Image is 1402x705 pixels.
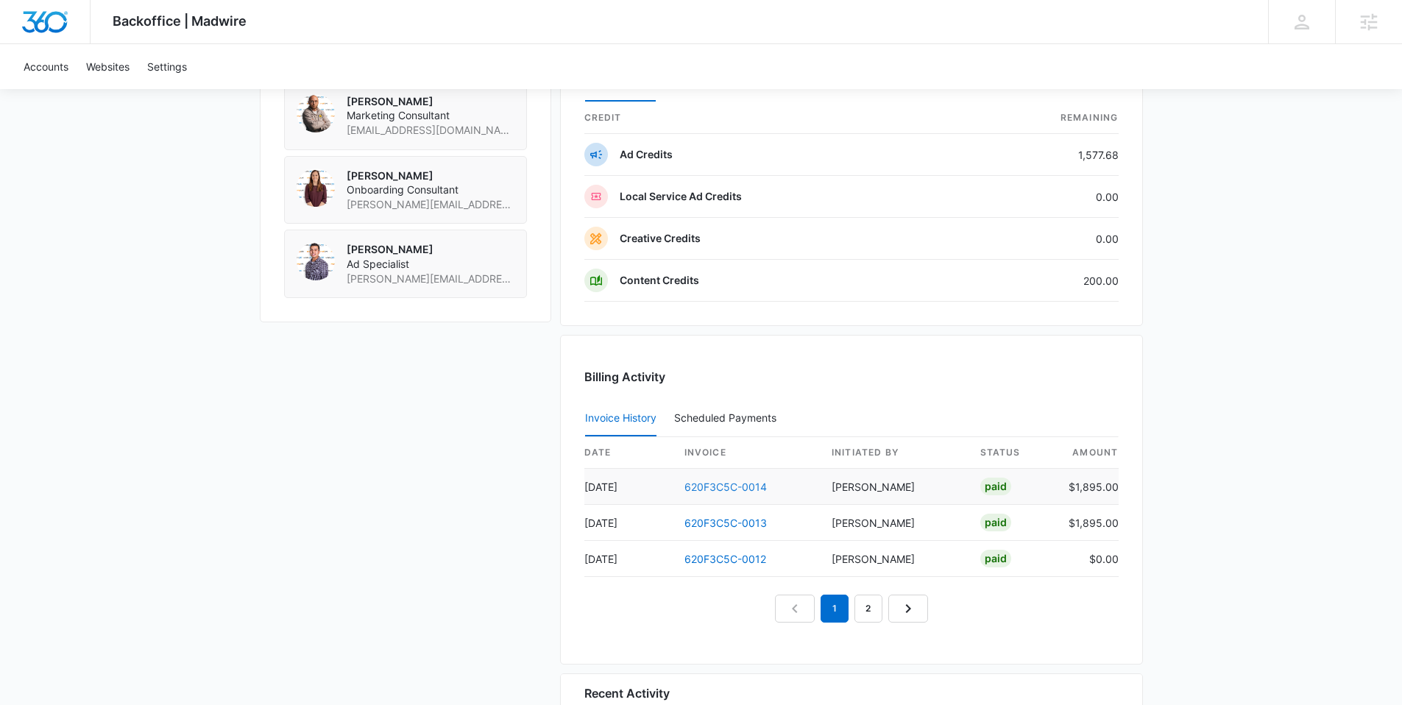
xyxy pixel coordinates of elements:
div: Paid [980,550,1011,567]
a: Accounts [15,44,77,89]
p: [PERSON_NAME] [347,242,514,257]
a: Settings [138,44,196,89]
p: Ad Credits [620,147,673,162]
h6: Recent Activity [584,684,670,702]
button: Invoice History [585,401,656,436]
span: [PERSON_NAME][EMAIL_ADDRESS][PERSON_NAME][DOMAIN_NAME] [347,197,514,212]
span: Backoffice | Madwire [113,13,247,29]
a: Websites [77,44,138,89]
p: [PERSON_NAME] [347,169,514,183]
h3: Billing Activity [584,368,1119,386]
span: [EMAIL_ADDRESS][DOMAIN_NAME] [347,123,514,138]
th: status [969,437,1057,469]
span: [PERSON_NAME][EMAIL_ADDRESS][PERSON_NAME][DOMAIN_NAME] [347,272,514,286]
a: Next Page [888,595,928,623]
div: Scheduled Payments [674,413,782,423]
td: 0.00 [963,176,1119,218]
img: Brent Avila [297,242,335,280]
a: 620F3C5C-0014 [684,481,767,493]
p: Local Service Ad Credits [620,189,742,204]
td: $1,895.00 [1057,469,1119,505]
td: 1,577.68 [963,134,1119,176]
td: [PERSON_NAME] [820,505,969,541]
th: Initiated By [820,437,969,469]
div: Paid [980,478,1011,495]
td: [DATE] [584,469,673,505]
nav: Pagination [775,595,928,623]
td: $1,895.00 [1057,505,1119,541]
span: Onboarding Consultant [347,183,514,197]
p: Creative Credits [620,231,701,246]
a: Page 2 [854,595,882,623]
a: 620F3C5C-0012 [684,553,766,565]
p: [PERSON_NAME] [347,94,514,109]
p: Content Credits [620,273,699,288]
div: Paid [980,514,1011,531]
th: Remaining [963,102,1119,134]
th: invoice [673,437,820,469]
th: amount [1057,437,1119,469]
td: [PERSON_NAME] [820,469,969,505]
th: date [584,437,673,469]
img: Austyn Binkly [297,94,335,132]
span: Marketing Consultant [347,108,514,123]
td: [DATE] [584,541,673,577]
td: 200.00 [963,260,1119,302]
td: 0.00 [963,218,1119,260]
th: credit [584,102,963,134]
td: [DATE] [584,505,673,541]
img: Rachel Bellio [297,169,335,207]
td: [PERSON_NAME] [820,541,969,577]
em: 1 [821,595,849,623]
td: $0.00 [1057,541,1119,577]
a: 620F3C5C-0013 [684,517,767,529]
span: Ad Specialist [347,257,514,272]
